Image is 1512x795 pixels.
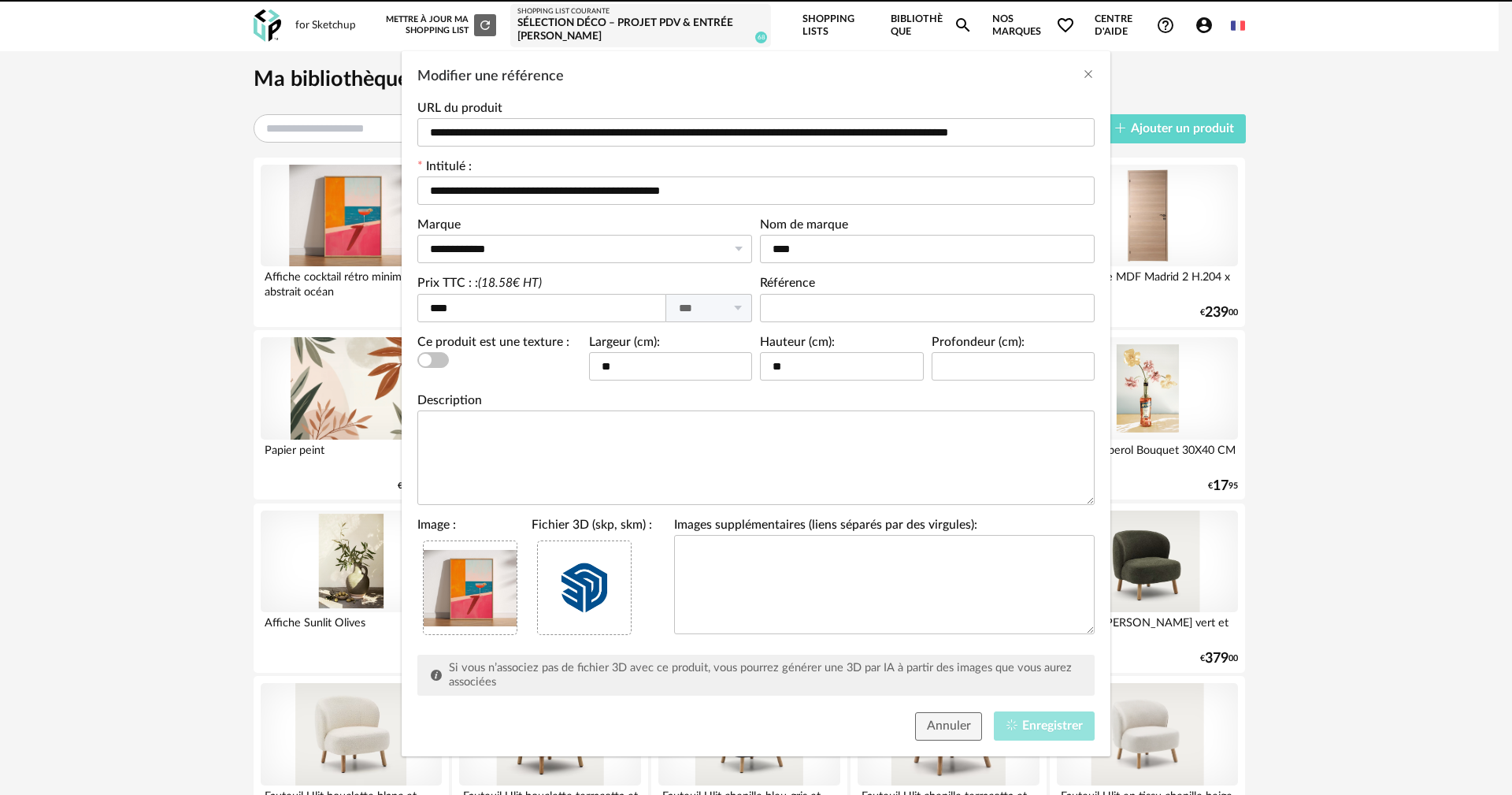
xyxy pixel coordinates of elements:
[417,336,569,352] label: Ce produit est une texture :
[932,336,1025,352] label: Profondeur (cm):
[417,277,542,289] label: Prix TTC : :
[674,519,977,535] label: Images supplémentaires (liens séparés par des virgules):
[417,69,564,84] span: Modifier une référence
[589,336,660,352] label: Largeur (cm):
[478,277,542,289] i: (18.58€ HT)
[532,519,652,535] label: Fichier 3D (skp, skm) :
[417,161,472,176] label: Intitulé :
[760,336,835,352] label: Hauteur (cm):
[915,712,983,741] button: Annuler
[417,519,456,535] label: Image :
[760,277,815,293] label: Référence
[417,219,461,235] label: Marque
[417,102,502,118] label: URL du produit
[449,662,1072,688] span: Si vous n’associez pas de fichier 3D avec ce produit, vous pourrez générer une 3D par IA à partir...
[1082,67,1095,84] button: Close
[402,51,1110,756] div: Modifier une référence
[927,719,971,732] span: Annuler
[417,395,482,411] label: Description
[760,219,848,235] label: Nom de marque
